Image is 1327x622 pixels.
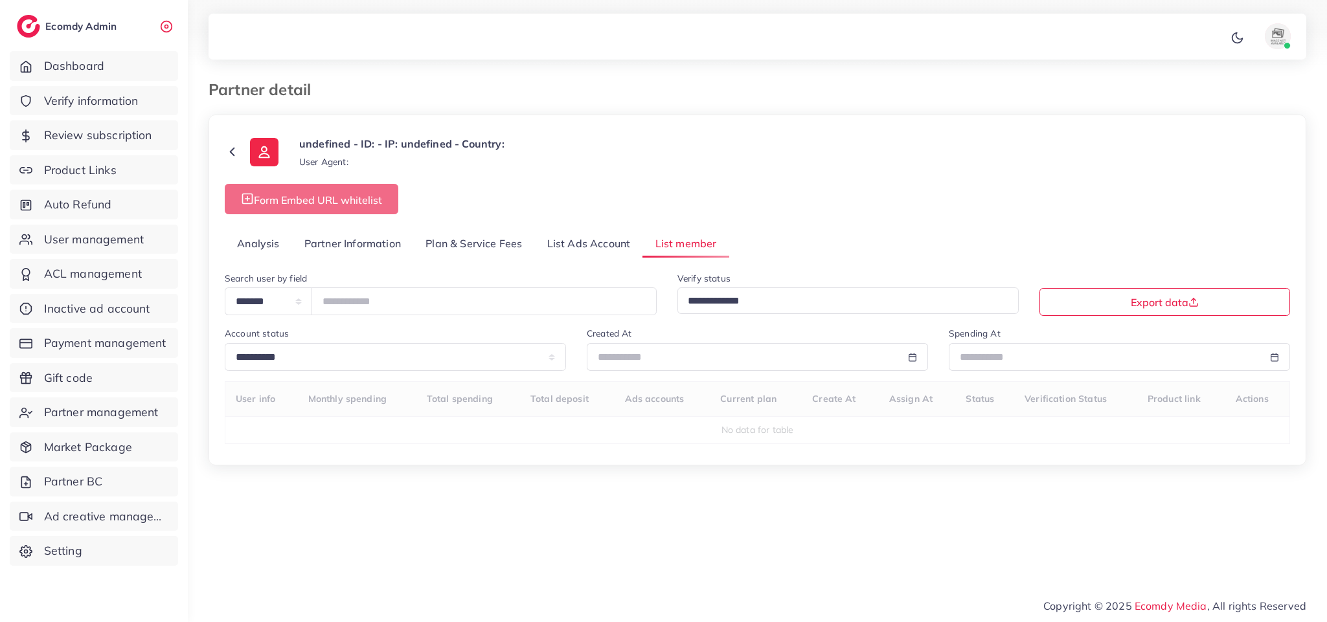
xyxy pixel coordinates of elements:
[10,155,178,185] a: Product Links
[10,502,178,531] a: Ad creative management
[1207,598,1306,614] span: , All rights Reserved
[1131,297,1199,307] span: Export data
[44,508,168,525] span: Ad creative management
[10,328,178,358] a: Payment management
[10,397,178,427] a: Partner management
[44,439,132,456] span: Market Package
[1265,23,1291,49] img: avatar
[949,327,1001,340] label: Spending At
[44,231,144,248] span: User management
[10,294,178,324] a: Inactive ad account
[299,136,505,151] p: undefined - ID: - IP: undefined - Country:
[225,230,292,258] a: Analysis
[44,404,159,421] span: Partner management
[10,120,178,150] a: Review subscription
[44,370,93,386] span: Gift code
[1043,598,1306,614] span: Copyright © 2025
[587,327,632,340] label: Created At
[44,473,103,490] span: Partner BC
[225,327,289,340] label: Account status
[44,127,152,144] span: Review subscription
[1135,599,1207,612] a: Ecomdy Media
[225,184,398,214] button: Form Embed URL whitelist
[44,265,142,282] span: ACL management
[10,363,178,393] a: Gift code
[44,542,82,559] span: Setting
[44,162,117,179] span: Product Links
[10,467,178,496] a: Partner BC
[299,155,348,168] small: User Agent:
[44,58,104,74] span: Dashboard
[209,80,321,99] h3: Partner detail
[1039,288,1290,316] button: Export data
[677,287,1019,314] div: Search for option
[535,230,643,258] a: List Ads Account
[677,272,731,285] label: Verify status
[44,335,166,351] span: Payment management
[413,230,534,258] a: Plan & Service Fees
[10,225,178,254] a: User management
[292,230,413,258] a: Partner Information
[10,259,178,289] a: ACL management
[642,230,729,258] a: List member
[10,536,178,566] a: Setting
[10,432,178,462] a: Market Package
[44,93,139,109] span: Verify information
[250,138,278,166] img: ic-user-info.36bf1079.svg
[683,291,1002,311] input: Search for option
[44,196,112,213] span: Auto Refund
[17,15,120,38] a: logoEcomdy Admin
[44,300,150,317] span: Inactive ad account
[10,51,178,81] a: Dashboard
[1249,23,1296,49] a: avatar
[10,190,178,219] a: Auto Refund
[17,15,40,38] img: logo
[10,86,178,116] a: Verify information
[225,272,307,285] label: Search user by field
[45,20,120,32] h2: Ecomdy Admin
